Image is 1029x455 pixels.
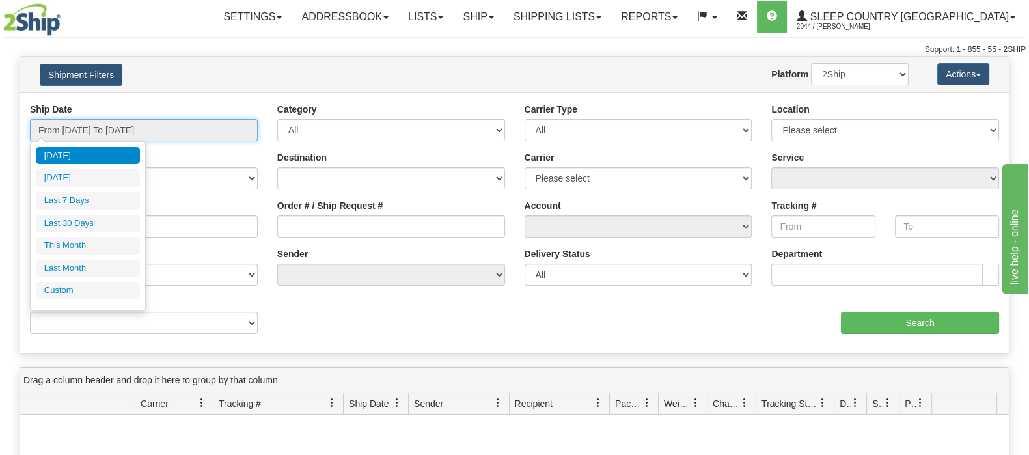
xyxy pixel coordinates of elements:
[797,20,894,33] span: 2044 / [PERSON_NAME]
[787,1,1025,33] a: Sleep Country [GEOGRAPHIC_DATA] 2044 / [PERSON_NAME]
[872,397,883,410] span: Shipment Issues
[349,397,389,410] span: Ship Date
[771,151,804,164] label: Service
[895,215,999,238] input: To
[905,397,916,410] span: Pickup Status
[611,1,687,33] a: Reports
[844,392,866,414] a: Delivery Status filter column settings
[36,237,140,255] li: This Month
[999,161,1028,294] iframe: chat widget
[525,103,577,116] label: Carrier Type
[937,63,989,85] button: Actions
[487,392,509,414] a: Sender filter column settings
[219,397,261,410] span: Tracking #
[213,1,292,33] a: Settings
[3,3,61,36] img: logo2044.jpg
[141,397,169,410] span: Carrier
[398,1,453,33] a: Lists
[515,397,553,410] span: Recipient
[525,199,561,212] label: Account
[761,397,818,410] span: Tracking Status
[453,1,503,33] a: Ship
[812,392,834,414] a: Tracking Status filter column settings
[615,397,642,410] span: Packages
[771,68,808,81] label: Platform
[771,103,809,116] label: Location
[3,44,1026,55] div: Support: 1 - 855 - 55 - 2SHIP
[277,199,383,212] label: Order # / Ship Request #
[664,397,691,410] span: Weight
[292,1,398,33] a: Addressbook
[807,11,1009,22] span: Sleep Country [GEOGRAPHIC_DATA]
[321,392,343,414] a: Tracking # filter column settings
[36,192,140,210] li: Last 7 Days
[10,8,120,23] div: live help - online
[771,199,816,212] label: Tracking #
[841,312,999,334] input: Search
[713,397,740,410] span: Charge
[20,368,1009,393] div: grid grouping header
[36,215,140,232] li: Last 30 Days
[191,392,213,414] a: Carrier filter column settings
[414,397,443,410] span: Sender
[685,392,707,414] a: Weight filter column settings
[277,103,317,116] label: Category
[36,147,140,165] li: [DATE]
[840,397,851,410] span: Delivery Status
[525,151,555,164] label: Carrier
[636,392,658,414] a: Packages filter column settings
[587,392,609,414] a: Recipient filter column settings
[386,392,408,414] a: Ship Date filter column settings
[877,392,899,414] a: Shipment Issues filter column settings
[909,392,931,414] a: Pickup Status filter column settings
[36,260,140,277] li: Last Month
[771,215,875,238] input: From
[30,103,72,116] label: Ship Date
[504,1,611,33] a: Shipping lists
[734,392,756,414] a: Charge filter column settings
[36,282,140,299] li: Custom
[36,169,140,187] li: [DATE]
[525,247,590,260] label: Delivery Status
[277,151,327,164] label: Destination
[771,247,822,260] label: Department
[40,64,122,86] button: Shipment Filters
[277,247,308,260] label: Sender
